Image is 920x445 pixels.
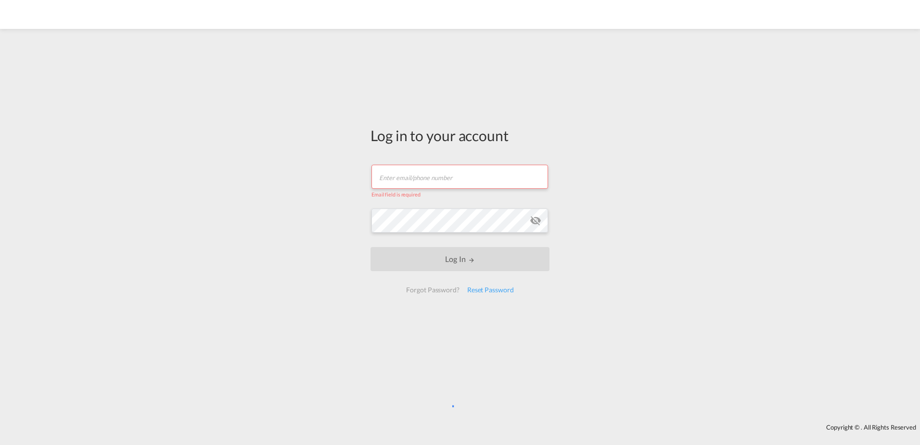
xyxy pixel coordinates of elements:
md-icon: icon-eye-off [530,215,541,226]
input: Enter email/phone number [371,165,548,189]
button: LOGIN [371,247,549,271]
div: Reset Password [463,281,518,299]
div: Log in to your account [371,125,549,145]
div: Forgot Password? [402,281,463,299]
span: Email field is required [371,191,421,197]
